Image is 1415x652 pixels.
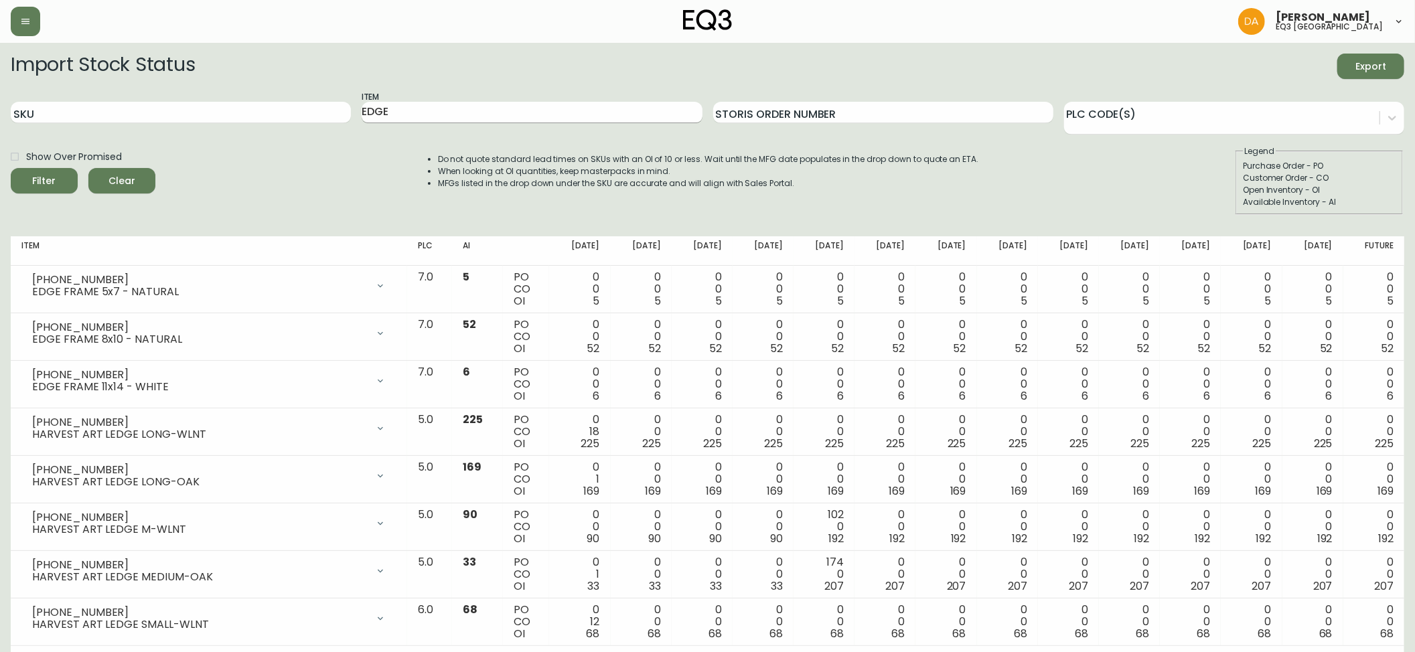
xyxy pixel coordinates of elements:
div: 0 0 [621,319,661,355]
span: 5 [960,293,966,309]
li: When looking at OI quantities, keep masterpacks in mind. [438,165,979,177]
div: 0 0 [560,319,599,355]
div: 0 0 [1232,414,1271,450]
div: [PHONE_NUMBER]HARVEST ART LEDGE LONG-WLNT [21,414,396,443]
span: 5 [715,293,722,309]
span: 169 [1072,483,1088,499]
span: 225 [642,436,661,451]
span: [PERSON_NAME] [1276,12,1370,23]
button: Filter [11,168,78,193]
span: 169 [1317,483,1333,499]
div: 0 0 [926,366,966,402]
span: 33 [588,578,600,594]
span: 169 [463,459,481,475]
span: 192 [890,531,905,546]
span: 52 [1197,341,1210,356]
div: 0 12 [560,604,599,640]
span: 192 [828,531,844,546]
div: 0 0 [743,461,783,497]
span: 6 [1203,388,1210,404]
span: 52 [1259,341,1272,356]
span: 6 [654,388,661,404]
div: 0 0 [1049,461,1088,497]
span: OI [514,388,525,404]
div: 0 0 [926,556,966,592]
div: PO CO [514,604,538,640]
div: 0 0 [804,319,844,355]
th: [DATE] [1221,236,1282,266]
span: 225 [1069,436,1088,451]
td: 6.0 [407,598,452,646]
div: [PHONE_NUMBER] [32,369,367,381]
span: 6 [1142,388,1149,404]
div: 0 0 [865,604,905,640]
div: Available Inventory - AI [1243,196,1396,208]
span: 225 [887,436,905,451]
span: 169 [950,483,966,499]
span: 52 [463,317,476,332]
span: 52 [954,341,966,356]
span: 207 [1191,578,1211,594]
span: 52 [1015,341,1027,356]
div: 0 0 [1049,556,1088,592]
div: 0 0 [804,414,844,450]
span: 225 [581,436,600,451]
div: [PHONE_NUMBER]HARVEST ART LEDGE M-WLNT [21,509,396,538]
div: 0 0 [1354,509,1394,545]
span: 68 [463,602,477,617]
span: 169 [584,483,600,499]
div: 0 0 [1110,414,1149,450]
th: Future [1343,236,1404,266]
span: 6 [1387,388,1394,404]
div: 0 0 [621,271,661,307]
th: [DATE] [915,236,976,266]
div: EDGE FRAME 11x14 - WHITE [32,381,367,393]
h5: eq3 [GEOGRAPHIC_DATA] [1276,23,1383,31]
div: 0 0 [865,509,905,545]
div: Purchase Order - PO [1243,160,1396,172]
button: Export [1337,54,1404,79]
li: Do not quote standard lead times on SKUs with an OI of 10 or less. Wait until the MFG date popula... [438,153,979,165]
div: 0 0 [743,414,783,450]
div: 0 0 [926,319,966,355]
div: 0 0 [804,461,844,497]
div: 0 0 [743,319,783,355]
div: 0 0 [865,461,905,497]
div: 0 0 [1293,509,1333,545]
div: EDGE FRAME 8x10 - NATURAL [32,333,367,345]
div: [PHONE_NUMBER] [32,511,367,523]
div: [PHONE_NUMBER] [32,464,367,476]
span: 6 [1265,388,1272,404]
td: 7.0 [407,266,452,313]
div: 0 0 [1110,509,1149,545]
div: 0 0 [1232,271,1271,307]
span: 225 [1253,436,1272,451]
span: 207 [886,578,905,594]
div: PO CO [514,556,538,592]
li: MFGs listed in the drop down under the SKU are accurate and will align with Sales Portal. [438,177,979,189]
div: 0 1 [560,461,599,497]
div: 0 0 [1354,461,1394,497]
div: 0 0 [560,366,599,402]
span: 225 [948,436,966,451]
div: [PHONE_NUMBER]HARVEST ART LEDGE LONG-OAK [21,461,396,491]
th: [DATE] [1038,236,1099,266]
div: PO CO [514,319,538,355]
div: 0 0 [1171,319,1210,355]
div: 0 0 [621,604,661,640]
div: 0 0 [621,556,661,592]
h2: Import Stock Status [11,54,195,79]
th: [DATE] [1282,236,1343,266]
span: 192 [1073,531,1088,546]
div: 0 0 [1354,366,1394,402]
div: [PHONE_NUMBER] [32,559,367,571]
span: 5 [1265,293,1272,309]
th: [DATE] [1099,236,1160,266]
span: 5 [1326,293,1333,309]
span: 192 [1134,531,1149,546]
span: 169 [706,483,722,499]
span: 90 [463,507,477,522]
div: 0 0 [1293,461,1333,497]
div: 0 0 [621,414,661,450]
div: 0 0 [804,604,844,640]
